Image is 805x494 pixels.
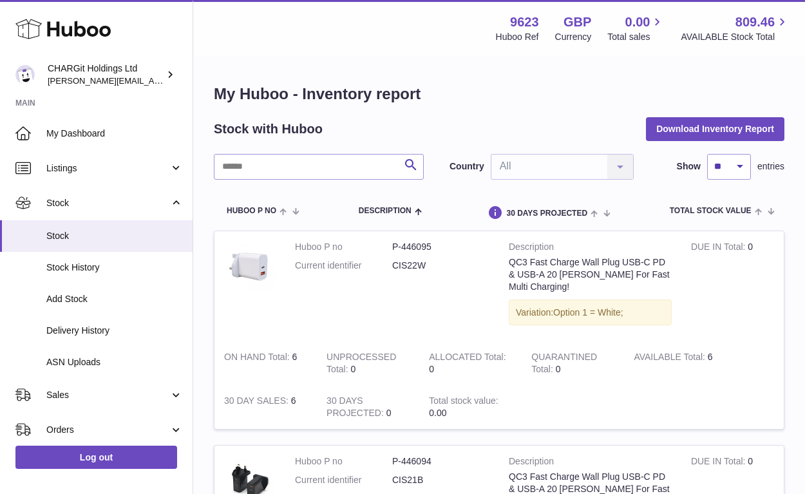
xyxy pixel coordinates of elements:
strong: Description [509,455,672,471]
span: 0.00 [429,408,446,418]
dd: P-446094 [392,455,489,468]
dd: CIS22W [392,260,489,272]
td: 0 [681,231,784,341]
strong: 30 DAYS PROJECTED [327,395,386,421]
span: Description [359,207,412,215]
strong: UNPROCESSED Total [327,352,396,377]
strong: Description [509,241,672,256]
span: 0 [556,364,561,374]
td: 6 [214,341,317,385]
span: 30 DAYS PROJECTED [506,209,587,218]
span: Listings [46,162,169,175]
a: Log out [15,446,177,469]
div: QC3 Fast Charge Wall Plug USB-C PD & USB-A 20 [PERSON_NAME] For Fast Multi Charging! [509,256,672,293]
strong: AVAILABLE Total [634,352,707,365]
td: 0 [317,385,419,429]
span: [PERSON_NAME][EMAIL_ADDRESS][DOMAIN_NAME] [48,75,258,86]
strong: 9623 [510,14,539,31]
img: product image [224,241,276,292]
strong: Total stock value [429,395,498,409]
strong: ALLOCATED Total [429,352,506,365]
dt: Huboo P no [295,241,392,253]
button: Download Inventory Report [646,117,784,140]
span: My Dashboard [46,128,183,140]
span: 809.46 [735,14,775,31]
span: Total sales [607,31,665,43]
span: Option 1 = White; [553,307,623,318]
strong: GBP [563,14,591,31]
td: 6 [624,341,726,385]
strong: ON HAND Total [224,352,292,365]
span: Add Stock [46,293,183,305]
strong: 30 DAY SALES [224,395,291,409]
span: Delivery History [46,325,183,337]
h2: Stock with Huboo [214,120,323,138]
span: Stock History [46,261,183,274]
div: Huboo Ref [496,31,539,43]
h1: My Huboo - Inventory report [214,84,784,104]
label: Country [450,160,484,173]
span: ASN Uploads [46,356,183,368]
label: Show [677,160,701,173]
div: Currency [555,31,592,43]
span: Orders [46,424,169,436]
span: Stock [46,230,183,242]
dd: P-446095 [392,241,489,253]
span: AVAILABLE Stock Total [681,31,790,43]
dt: Current identifier [295,474,392,486]
span: 0.00 [625,14,650,31]
dt: Huboo P no [295,455,392,468]
span: Stock [46,197,169,209]
strong: DUE IN Total [691,456,748,470]
td: 6 [214,385,317,429]
a: 0.00 Total sales [607,14,665,43]
div: CHARGit Holdings Ltd [48,62,164,87]
a: 809.46 AVAILABLE Stock Total [681,14,790,43]
dd: CIS21B [392,474,489,486]
td: 0 [419,341,522,385]
span: entries [757,160,784,173]
span: Huboo P no [227,207,276,215]
strong: DUE IN Total [691,242,748,255]
span: Sales [46,389,169,401]
strong: QUARANTINED Total [531,352,597,377]
td: 0 [317,341,419,385]
img: francesca@chargit.co.uk [15,65,35,84]
span: Total stock value [670,207,752,215]
div: Variation: [509,299,672,326]
dt: Current identifier [295,260,392,272]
